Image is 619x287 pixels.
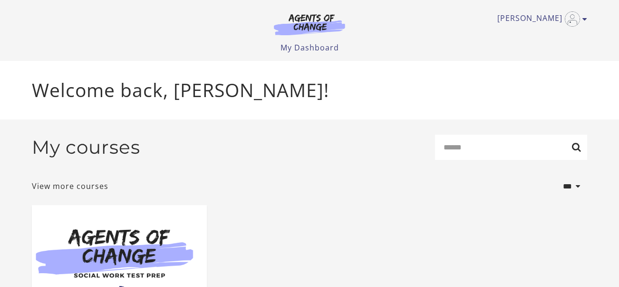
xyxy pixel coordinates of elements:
a: View more courses [32,180,108,192]
a: Toggle menu [497,11,582,27]
a: My Dashboard [280,42,339,53]
p: Welcome back, [PERSON_NAME]! [32,76,587,104]
img: Agents of Change Logo [264,13,355,35]
h2: My courses [32,136,140,158]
